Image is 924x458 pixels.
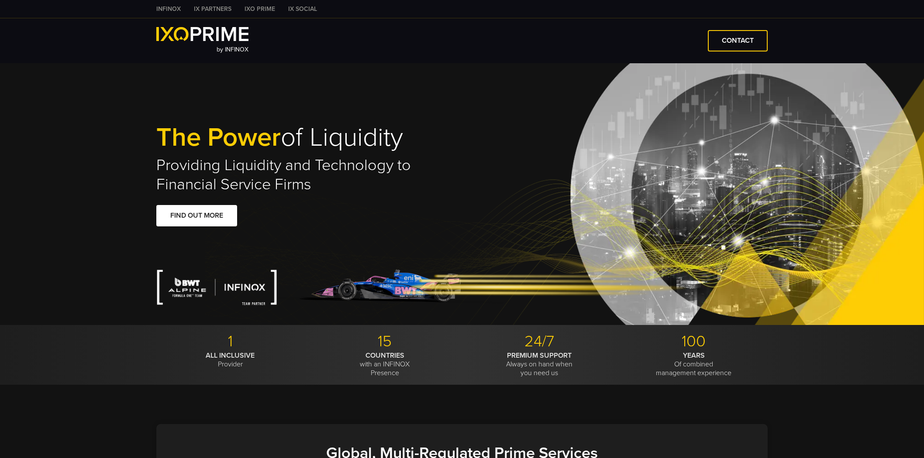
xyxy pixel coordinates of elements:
strong: ALL INCLUSIVE [206,351,255,360]
h1: of Liquidity [156,124,462,151]
p: 15 [311,332,459,351]
p: Provider [156,351,304,369]
p: with an INFINOX Presence [311,351,459,377]
a: IX SOCIAL [282,4,324,14]
span: The Power [156,122,281,153]
p: 24/7 [465,332,614,351]
a: FIND OUT MORE [156,205,237,226]
p: 1 [156,332,304,351]
span: by INFINOX [217,46,248,53]
a: by INFINOX [156,27,248,55]
strong: YEARS [683,351,705,360]
p: 100 [620,332,768,351]
a: CONTACT [708,30,768,51]
p: Always on hand when you need us [465,351,614,377]
strong: PREMIUM SUPPORT [507,351,572,360]
p: Of combined management experience [620,351,768,377]
strong: COUNTRIES [365,351,404,360]
a: IX PARTNERS [187,4,238,14]
a: INFINOX [150,4,187,14]
a: IXO PRIME [238,4,282,14]
h2: Providing Liquidity and Technology to Financial Service Firms [156,156,462,194]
